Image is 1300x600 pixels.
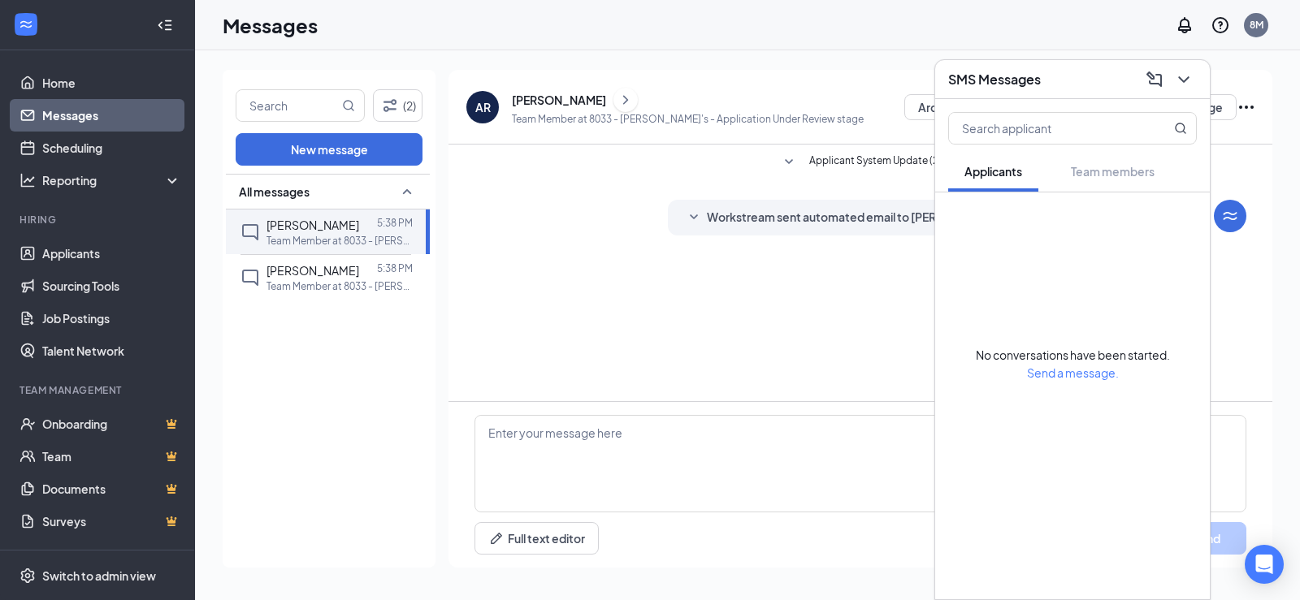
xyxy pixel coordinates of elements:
span: Send a message. [1027,365,1119,380]
svg: SmallChevronDown [684,208,704,227]
div: Reporting [42,172,182,188]
span: Team members [1071,164,1155,179]
button: Full text editorPen [474,522,599,555]
svg: WorkstreamLogo [18,16,34,32]
a: Talent Network [42,335,181,367]
a: Messages [42,99,181,132]
div: [PERSON_NAME] [512,92,606,108]
svg: SmallChevronUp [397,182,417,201]
a: SurveysCrown [42,505,181,537]
svg: ChatInactive [240,222,260,242]
input: Search [236,90,339,121]
h3: SMS Messages [948,71,1041,88]
a: DocumentsCrown [42,473,181,505]
p: Team Member at 8033 - [PERSON_NAME]'s [266,234,413,248]
svg: MagnifyingGlass [1174,122,1187,135]
p: 5:38 PM [377,216,413,230]
svg: ChevronDown [1174,70,1194,89]
svg: Collapse [157,17,173,33]
svg: MagnifyingGlass [342,99,355,112]
svg: ComposeMessage [1145,70,1164,89]
a: TeamCrown [42,440,181,473]
div: Team Management [19,383,178,397]
p: 5:38 PM [377,261,413,275]
a: Scheduling [42,132,181,164]
span: Workstream sent automated email to [PERSON_NAME]. [707,208,1009,227]
div: Open Intercom Messenger [1245,545,1284,584]
button: ComposeMessage [1142,67,1168,93]
button: Archive conversation [904,94,1046,120]
svg: ChatInactive [240,268,260,287]
p: Team Member at 8033 - [PERSON_NAME]'s - Application Under Review stage [512,112,864,126]
span: [PERSON_NAME] [266,218,359,232]
div: Switch to admin view [42,568,156,584]
svg: Settings [19,568,36,584]
svg: Pen [488,530,505,546]
button: Filter (2) [373,89,422,122]
svg: Analysis [19,172,36,188]
h1: Messages [223,11,318,39]
button: New message [236,133,422,166]
div: Hiring [19,213,178,227]
svg: Ellipses [1237,97,1256,117]
span: Applicants [964,164,1022,179]
span: No conversations have been started. [976,347,1170,362]
a: Home [42,67,181,99]
button: SmallChevronDownApplicant System Update (2) [779,153,942,172]
div: AR [475,99,491,115]
span: All messages [239,183,310,200]
button: ChevronRight [613,88,638,112]
svg: SmallChevronDown [779,153,799,172]
span: [PERSON_NAME] [266,263,359,278]
a: OnboardingCrown [42,408,181,440]
svg: Notifications [1175,15,1194,35]
svg: QuestionInfo [1211,15,1230,35]
a: Sourcing Tools [42,270,181,302]
p: Team Member at 8033 - [PERSON_NAME]'s [266,279,413,293]
svg: ChevronRight [617,90,634,110]
div: 8M [1250,18,1263,32]
a: Job Postings [42,302,181,335]
svg: Filter [380,96,400,115]
button: ChevronDown [1171,67,1197,93]
input: Search applicant [949,113,1142,144]
svg: WorkstreamLogo [1220,206,1240,226]
a: Applicants [42,237,181,270]
span: Applicant System Update (2) [809,153,942,172]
